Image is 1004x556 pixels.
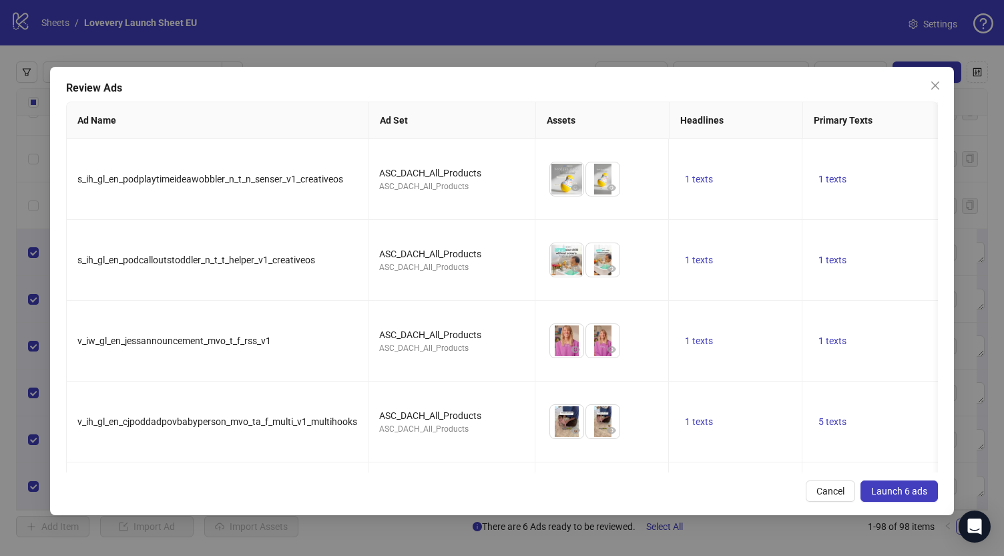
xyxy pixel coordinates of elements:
[379,261,524,274] div: ASC_DACH_All_Products
[567,341,583,358] button: Preview
[379,423,524,436] div: ASC_DACH_All_Products
[550,162,583,196] img: Asset 1
[567,180,583,196] button: Preview
[379,166,524,180] div: ASC_DACH_All_Products
[77,335,271,346] span: v_iw_gl_en_jessannouncement_mvo_t_f_rss_v1
[586,162,619,196] img: Asset 2
[379,247,524,261] div: ASC_DACH_All_Products
[603,422,619,438] button: Preview
[586,405,619,438] img: Asset 2
[571,264,580,273] span: eye
[603,341,619,358] button: Preview
[685,174,713,184] span: 1 texts
[603,180,619,196] button: Preview
[67,102,369,139] th: Ad Name
[369,102,536,139] th: Ad Set
[860,480,938,502] button: Launch 6 ads
[66,80,938,96] div: Review Ads
[680,414,718,430] button: 1 texts
[680,252,718,268] button: 1 texts
[818,174,846,184] span: 1 texts
[685,416,713,427] span: 1 texts
[567,261,583,277] button: Preview
[813,333,852,349] button: 1 texts
[607,345,616,354] span: eye
[813,252,852,268] button: 1 texts
[925,75,946,96] button: Close
[550,324,583,358] img: Asset 1
[813,171,852,187] button: 1 texts
[816,486,844,497] span: Cancel
[603,261,619,277] button: Preview
[571,345,580,354] span: eye
[959,511,991,543] div: Open Intercom Messenger
[818,255,846,265] span: 1 texts
[680,171,718,187] button: 1 texts
[871,486,927,497] span: Launch 6 ads
[607,264,616,273] span: eye
[818,416,846,427] span: 5 texts
[930,80,941,91] span: close
[806,480,855,502] button: Cancel
[550,405,583,438] img: Asset 1
[670,102,803,139] th: Headlines
[536,102,670,139] th: Assets
[379,342,524,355] div: ASC_DACH_All_Products
[685,255,713,265] span: 1 texts
[607,426,616,435] span: eye
[77,416,357,427] span: v_ih_gl_en_cjpoddadpovbabyperson_mvo_ta_f_multi_v1_multihooks
[571,426,580,435] span: eye
[379,327,524,342] div: ASC_DACH_All_Products
[379,408,524,423] div: ASC_DACH_All_Products
[77,174,343,184] span: s_ih_gl_en_podplaytimeideawobbler_n_t_n_senser_v1_creativeos
[567,422,583,438] button: Preview
[586,243,619,277] img: Asset 2
[680,333,718,349] button: 1 texts
[818,335,846,346] span: 1 texts
[607,183,616,192] span: eye
[813,414,852,430] button: 5 texts
[571,183,580,192] span: eye
[685,335,713,346] span: 1 texts
[77,255,315,265] span: s_ih_gl_en_podcalloutstoddler_n_t_t_helper_v1_creativeos
[550,243,583,277] img: Asset 1
[586,324,619,358] img: Asset 2
[379,180,524,193] div: ASC_DACH_All_Products
[803,102,970,139] th: Primary Texts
